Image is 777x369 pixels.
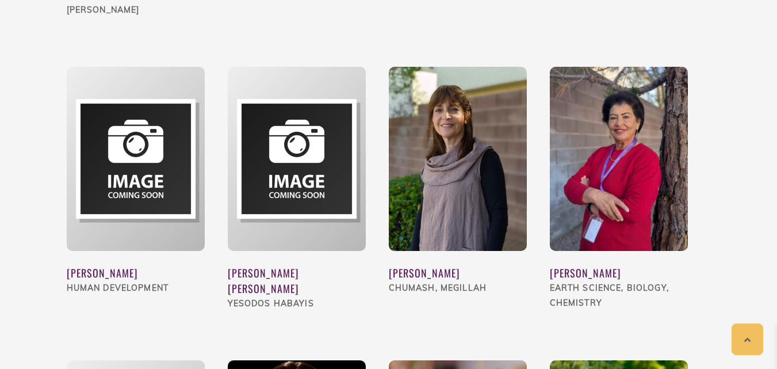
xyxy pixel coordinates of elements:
div: [PERSON_NAME] [67,265,205,281]
div: CHUMASH, MEGILLAH [389,281,527,296]
div: [PERSON_NAME] [PERSON_NAME] [228,265,366,296]
div: Earth Science, Biology, Chemistry [550,281,688,311]
div: Yesodos HaBayis [228,296,366,311]
div: HUMAN DEVELOPMENT [67,281,205,296]
div: [PERSON_NAME] [550,265,688,281]
div: [PERSON_NAME] [389,265,527,281]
